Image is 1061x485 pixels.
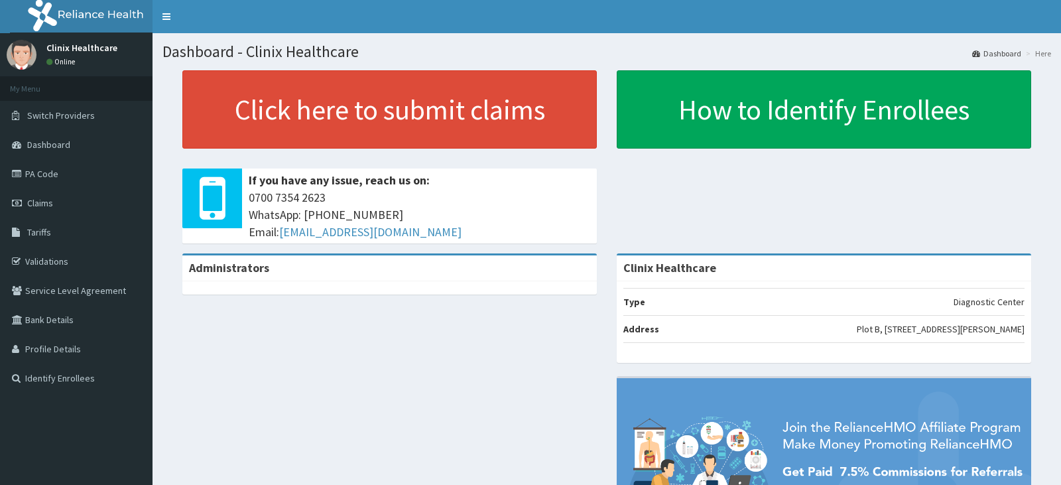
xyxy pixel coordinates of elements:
b: Type [623,296,645,308]
b: Administrators [189,260,269,275]
a: Online [46,57,78,66]
a: How to Identify Enrollees [617,70,1031,149]
span: 0700 7354 2623 WhatsApp: [PHONE_NUMBER] Email: [249,189,590,240]
b: Address [623,323,659,335]
span: Dashboard [27,139,70,151]
span: Tariffs [27,226,51,238]
li: Here [1023,48,1051,59]
span: Claims [27,197,53,209]
strong: Clinix Healthcare [623,260,716,275]
b: If you have any issue, reach us on: [249,173,430,188]
p: Clinix Healthcare [46,43,117,52]
a: Dashboard [972,48,1021,59]
a: Click here to submit claims [182,70,597,149]
p: Diagnostic Center [954,295,1025,309]
p: Plot B, [STREET_ADDRESS][PERSON_NAME] [857,322,1025,336]
a: [EMAIL_ADDRESS][DOMAIN_NAME] [279,224,462,240]
span: Switch Providers [27,109,95,121]
img: User Image [7,40,36,70]
h1: Dashboard - Clinix Healthcare [162,43,1051,60]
